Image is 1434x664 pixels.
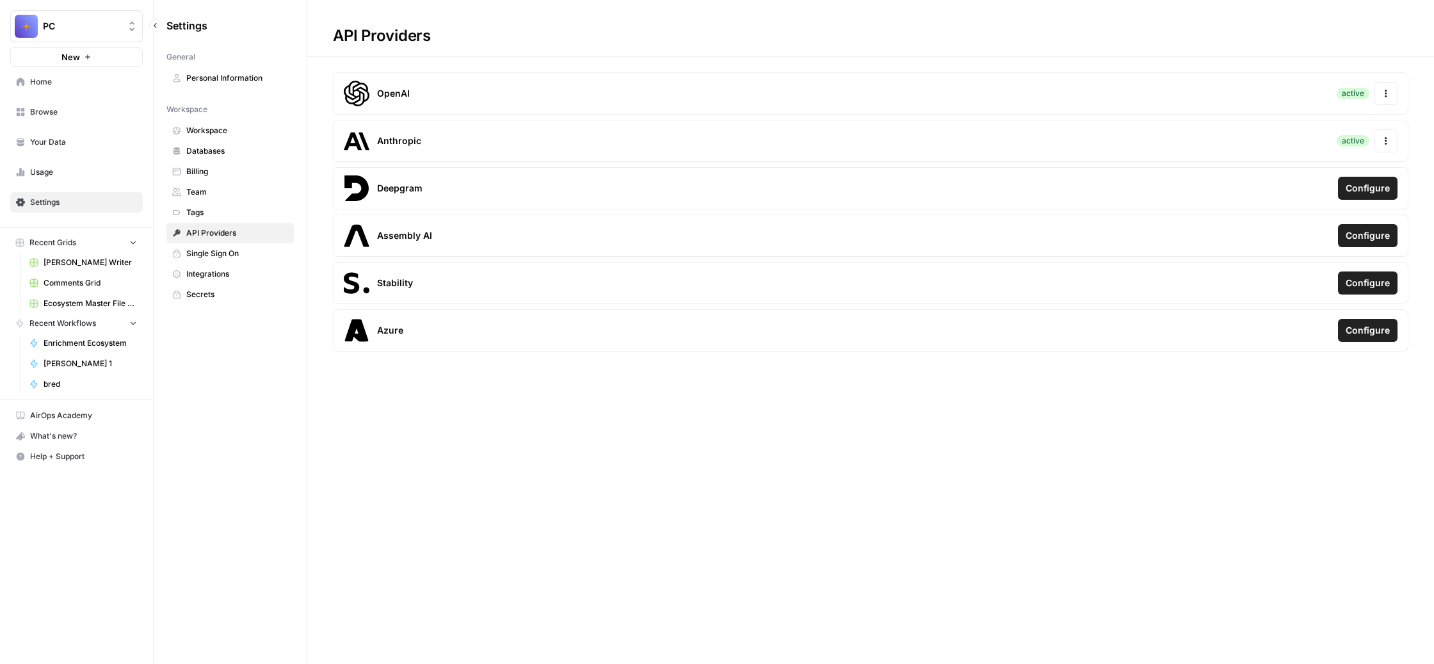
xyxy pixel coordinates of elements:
[377,87,410,100] span: OpenAI
[11,426,142,446] div: What's new?
[166,141,294,161] a: Databases
[10,446,143,467] button: Help + Support
[10,405,143,426] a: AirOps Academy
[61,51,80,63] span: New
[166,264,294,284] a: Integrations
[166,202,294,223] a: Tags
[1338,271,1398,295] button: Configure
[24,273,143,293] a: Comments Grid
[1337,88,1369,99] div: active
[166,51,195,63] span: General
[44,378,137,390] span: bred
[44,358,137,369] span: [PERSON_NAME] 1
[166,243,294,264] a: Single Sign On
[377,277,413,289] span: Stability
[166,120,294,141] a: Workspace
[10,102,143,122] a: Browse
[29,318,96,329] span: Recent Workflows
[1337,135,1369,147] div: active
[24,374,143,394] a: bred
[1338,177,1398,200] button: Configure
[166,18,207,33] span: Settings
[44,298,137,309] span: Ecosystem Master File - SaaS.csv
[24,353,143,374] a: [PERSON_NAME] 1
[1346,182,1390,195] span: Configure
[10,314,143,333] button: Recent Workflows
[10,47,143,67] button: New
[166,223,294,243] a: API Providers
[1338,224,1398,247] button: Configure
[24,293,143,314] a: Ecosystem Master File - SaaS.csv
[166,68,294,88] a: Personal Information
[166,161,294,182] a: Billing
[30,197,137,208] span: Settings
[186,207,288,218] span: Tags
[307,26,456,46] div: API Providers
[30,106,137,118] span: Browse
[186,289,288,300] span: Secrets
[30,451,137,462] span: Help + Support
[10,72,143,92] a: Home
[10,426,143,446] button: What's new?
[1346,277,1390,289] span: Configure
[44,277,137,289] span: Comments Grid
[44,337,137,349] span: Enrichment Ecosystem
[30,410,137,421] span: AirOps Academy
[186,268,288,280] span: Integrations
[166,284,294,305] a: Secrets
[24,252,143,273] a: [PERSON_NAME] Writer
[43,20,120,33] span: PC
[377,134,421,147] span: Anthropic
[186,227,288,239] span: API Providers
[186,125,288,136] span: Workspace
[10,132,143,152] a: Your Data
[186,248,288,259] span: Single Sign On
[10,162,143,182] a: Usage
[10,192,143,213] a: Settings
[1346,324,1390,337] span: Configure
[30,166,137,178] span: Usage
[166,104,207,115] span: Workspace
[29,237,76,248] span: Recent Grids
[10,10,143,42] button: Workspace: PC
[1346,229,1390,242] span: Configure
[30,136,137,148] span: Your Data
[377,182,423,195] span: Deepgram
[30,76,137,88] span: Home
[186,72,288,84] span: Personal Information
[186,166,288,177] span: Billing
[1338,319,1398,342] button: Configure
[24,333,143,353] a: Enrichment Ecosystem
[10,233,143,252] button: Recent Grids
[166,182,294,202] a: Team
[186,145,288,157] span: Databases
[44,257,137,268] span: [PERSON_NAME] Writer
[15,15,38,38] img: PC Logo
[377,229,432,242] span: Assembly AI
[186,186,288,198] span: Team
[377,324,403,337] span: Azure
